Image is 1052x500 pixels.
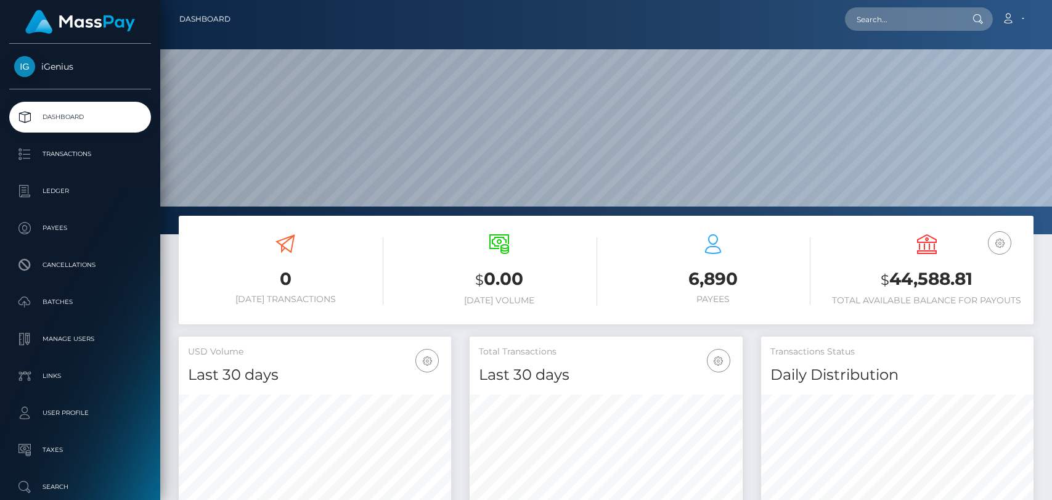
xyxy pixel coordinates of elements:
[9,139,151,170] a: Transactions
[14,256,146,274] p: Cancellations
[14,108,146,126] p: Dashboard
[770,346,1024,358] h5: Transactions Status
[14,404,146,422] p: User Profile
[188,267,383,291] h3: 0
[14,293,146,311] p: Batches
[829,267,1024,292] h3: 44,588.81
[14,367,146,385] p: Links
[188,346,442,358] h5: USD Volume
[479,346,733,358] h5: Total Transactions
[9,61,151,72] span: iGenius
[475,271,484,289] small: $
[9,102,151,133] a: Dashboard
[479,364,733,386] h4: Last 30 days
[9,250,151,281] a: Cancellations
[616,294,811,305] h6: Payees
[14,219,146,237] p: Payees
[9,176,151,207] a: Ledger
[9,213,151,244] a: Payees
[188,364,442,386] h4: Last 30 days
[14,182,146,200] p: Ledger
[845,7,961,31] input: Search...
[829,295,1024,306] h6: Total Available Balance for Payouts
[9,287,151,318] a: Batches
[770,364,1024,386] h4: Daily Distribution
[179,6,230,32] a: Dashboard
[9,435,151,465] a: Taxes
[402,295,597,306] h6: [DATE] Volume
[881,271,889,289] small: $
[14,478,146,496] p: Search
[9,398,151,428] a: User Profile
[14,441,146,459] p: Taxes
[402,267,597,292] h3: 0.00
[14,56,35,77] img: iGenius
[616,267,811,291] h3: 6,890
[9,361,151,391] a: Links
[14,330,146,348] p: Manage Users
[14,145,146,163] p: Transactions
[25,10,135,34] img: MassPay Logo
[188,294,383,305] h6: [DATE] Transactions
[9,324,151,355] a: Manage Users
